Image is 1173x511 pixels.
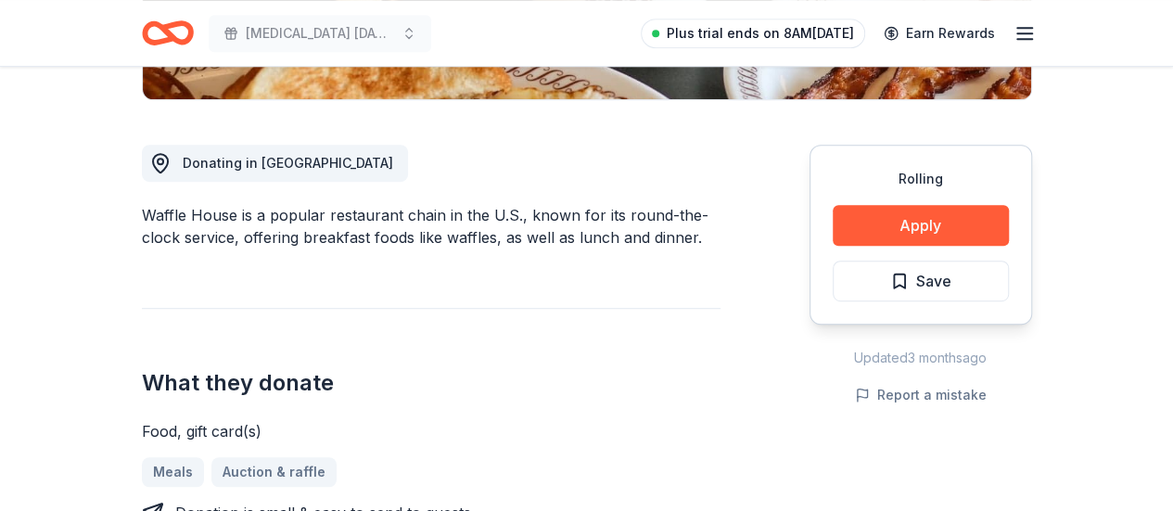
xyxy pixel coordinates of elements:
[142,457,204,487] a: Meals
[211,457,337,487] a: Auction & raffle
[209,15,431,52] button: [MEDICAL_DATA] [DATE]
[833,205,1009,246] button: Apply
[142,420,720,442] div: Food, gift card(s)
[810,347,1032,369] div: Updated 3 months ago
[142,11,194,55] a: Home
[142,368,720,398] h2: What they donate
[916,269,951,293] span: Save
[873,17,1006,50] a: Earn Rewards
[641,19,865,48] a: Plus trial ends on 8AM[DATE]
[183,155,393,171] span: Donating in [GEOGRAPHIC_DATA]
[833,168,1009,190] div: Rolling
[246,22,394,45] span: [MEDICAL_DATA] [DATE]
[142,204,720,249] div: Waffle House is a popular restaurant chain in the U.S., known for its round-the-clock service, of...
[667,22,854,45] span: Plus trial ends on 8AM[DATE]
[855,384,987,406] button: Report a mistake
[833,261,1009,301] button: Save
